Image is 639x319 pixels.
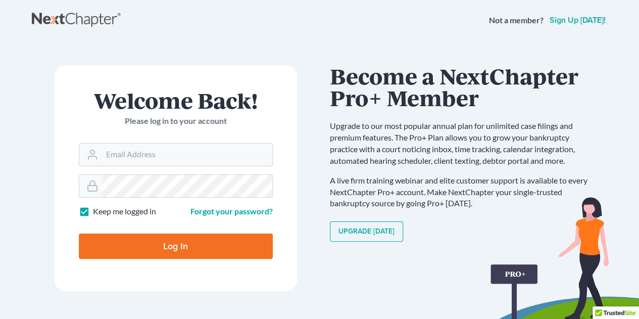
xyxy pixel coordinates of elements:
a: Upgrade [DATE] [330,221,403,242]
p: Upgrade to our most popular annual plan for unlimited case filings and premium features. The Pro+... [330,120,598,166]
a: Sign up [DATE]! [548,16,608,24]
input: Log In [79,234,273,259]
p: Please log in to your account [79,115,273,127]
a: Forgot your password? [190,206,273,216]
input: Email Address [102,144,272,166]
h1: Become a NextChapter Pro+ Member [330,65,598,108]
p: A live firm training webinar and elite customer support is available to every NextChapter Pro+ ac... [330,175,598,210]
h1: Welcome Back! [79,89,273,111]
strong: Not a member? [489,15,544,26]
label: Keep me logged in [93,206,156,217]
